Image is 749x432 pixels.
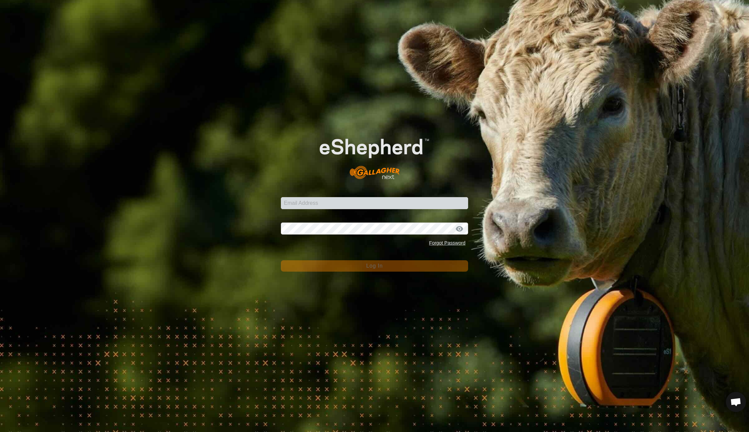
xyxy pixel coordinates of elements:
button: Log In [281,260,468,272]
input: Email Address [281,197,468,209]
a: Forgot Password [429,240,465,246]
img: E-shepherd Logo [300,123,449,187]
div: Open chat [726,392,746,412]
span: Log In [366,263,383,269]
